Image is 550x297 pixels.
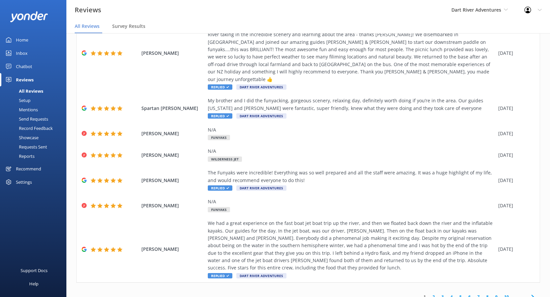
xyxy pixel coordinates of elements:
span: Replied [208,84,232,90]
div: Support Docs [21,264,47,277]
div: The Funyaks were incredible! Everything was so well prepared and all the staff were amazing. It w... [208,169,495,184]
span: Dart River Adventures [236,113,286,119]
span: Replied [208,273,232,278]
a: Mentions [4,105,66,114]
span: Replied [208,185,232,191]
div: [DATE] [498,177,531,184]
div: All Reviews [4,86,43,96]
div: [DATE] [498,105,531,112]
div: Settings [16,175,32,189]
div: [DATE] [498,49,531,57]
span: [PERSON_NAME] [141,177,204,184]
div: Help [29,277,39,290]
a: Reports [4,151,66,161]
a: Send Requests [4,114,66,124]
div: [DATE] [498,202,531,209]
a: Record Feedback [4,124,66,133]
div: N/A [208,198,495,205]
span: All Reviews [75,23,100,30]
div: Record Feedback [4,124,53,133]
span: Dart River Adventures [236,84,286,90]
div: Reports [4,151,35,161]
div: Mentions [4,105,38,114]
a: All Reviews [4,86,66,96]
a: Setup [4,96,66,105]
span: Dart River Adventures [236,185,286,191]
div: Recommend [16,162,41,175]
div: [DATE] [498,151,531,159]
div: Reviews [16,73,34,86]
div: N/A [208,148,495,155]
span: Dart River Adventures [451,7,501,13]
div: Chatbot [16,60,32,73]
span: [PERSON_NAME] [141,130,204,137]
div: What an adventure through Middle Earth!! We were taken on a comfortable bus out from [GEOGRAPHIC_... [208,16,495,83]
span: Survey Results [112,23,145,30]
div: N/A [208,126,495,134]
div: Home [16,33,28,47]
div: Setup [4,96,31,105]
div: We had a great experience on the fast boat jet boat trip up the river, and then we floated back d... [208,220,495,272]
div: My brother and I did the funyacking, gorgeous scenery, relaxing day, definitely worth doing if yo... [208,97,495,112]
span: [PERSON_NAME] [141,151,204,159]
h3: Reviews [75,5,101,15]
div: Showcase [4,133,39,142]
span: Spartan [PERSON_NAME] [141,105,204,112]
span: Dart River Adventures [236,273,286,278]
div: Send Requests [4,114,48,124]
div: [DATE] [498,246,531,253]
span: Replied [208,113,232,119]
div: [DATE] [498,130,531,137]
span: [PERSON_NAME] [141,49,204,57]
img: yonder-white-logo.png [10,11,48,22]
a: Showcase [4,133,66,142]
span: Wilderness Jet [208,156,242,162]
div: Requests Sent [4,142,47,151]
span: [PERSON_NAME] [141,246,204,253]
span: Funyaks [208,135,230,140]
div: Inbox [16,47,28,60]
span: [PERSON_NAME] [141,202,204,209]
a: Requests Sent [4,142,66,151]
span: Funyaks [208,207,230,212]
